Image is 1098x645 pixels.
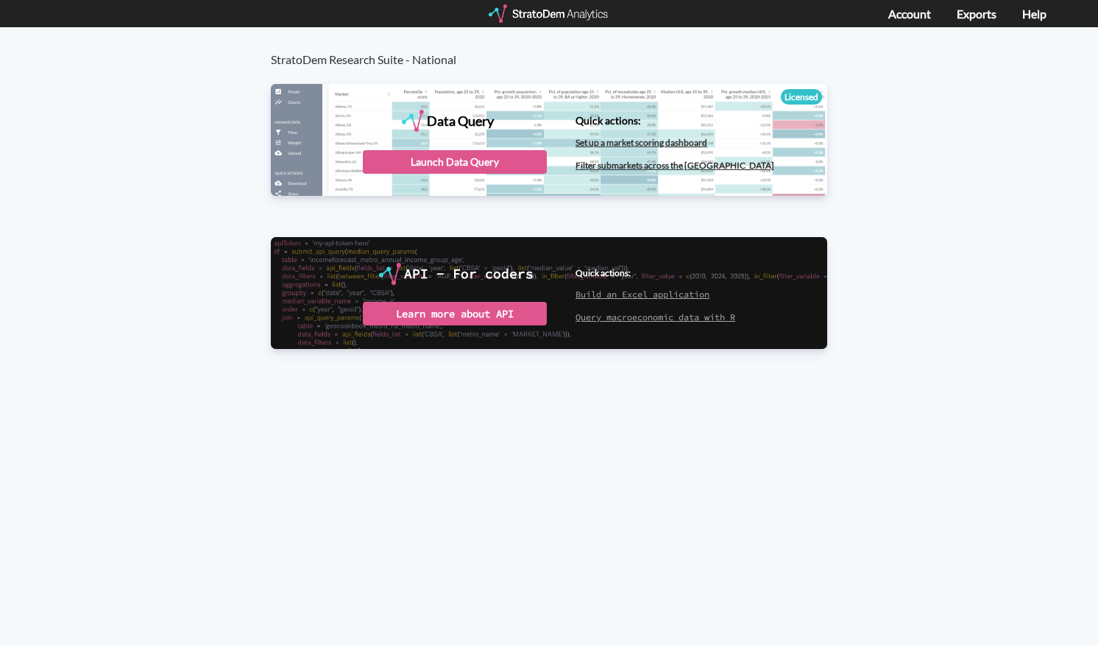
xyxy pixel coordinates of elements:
a: Build an Excel application [575,289,709,300]
div: API - For coders [404,263,534,285]
a: Help [1022,7,1046,21]
h4: Quick actions: [575,268,735,278]
div: Learn more about API [363,302,547,325]
div: Data Query [427,110,494,132]
div: Licensed [781,89,822,105]
div: Launch Data Query [363,150,547,174]
a: Exports [957,7,996,21]
h3: StratoDem Research Suite - National [271,27,843,66]
a: Account [888,7,931,21]
h4: Quick actions: [575,115,774,126]
a: Filter submarkets across the [GEOGRAPHIC_DATA] [575,160,774,171]
a: Query macroeconomic data with R [575,311,735,322]
a: Set up a market scoring dashboard [575,137,707,148]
